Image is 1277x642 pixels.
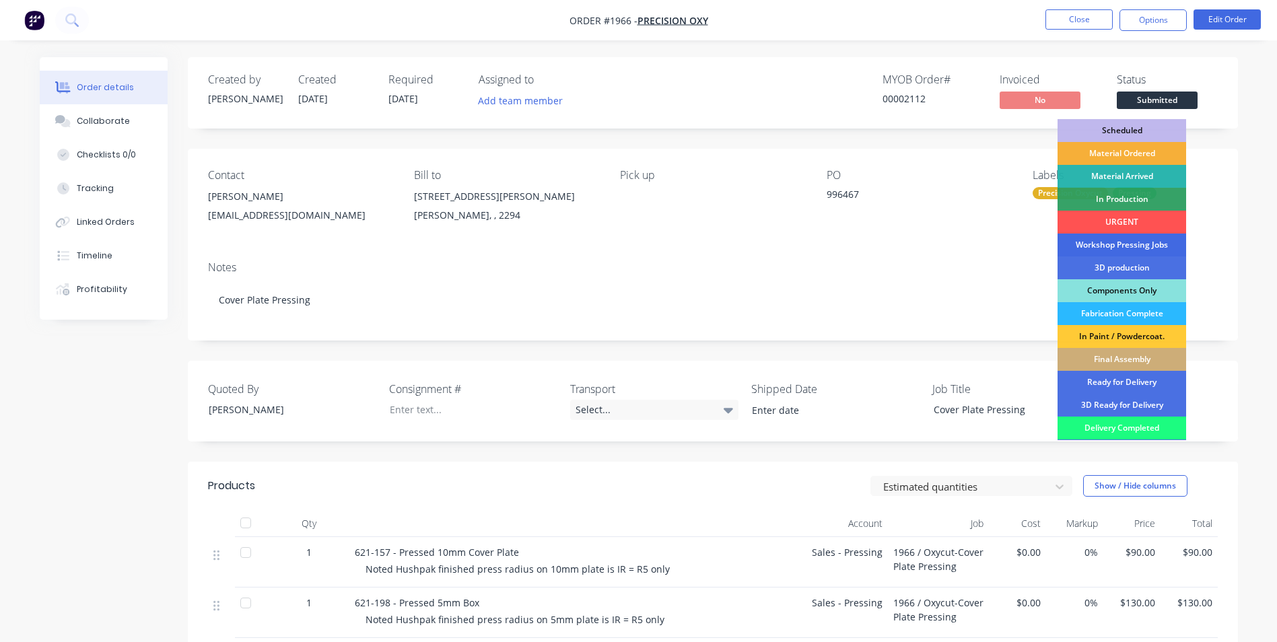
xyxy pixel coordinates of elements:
div: [PERSON_NAME], , 2294 [414,206,598,225]
div: [PERSON_NAME] [198,400,366,419]
button: Linked Orders [40,205,168,239]
button: Options [1119,9,1187,31]
label: Shipped Date [751,381,920,397]
div: Markup [1046,510,1103,537]
div: In Production [1058,188,1186,211]
button: Add team member [471,92,570,110]
button: Tracking [40,172,168,205]
div: Price [1103,510,1161,537]
div: Bill to [414,169,598,182]
span: $90.00 [1109,545,1155,559]
div: Invoiced Completed [1058,439,1186,462]
span: 621-198 - Pressed 5mm Box [355,596,479,609]
div: Sales - Pressing [753,587,888,638]
div: Collaborate [77,115,130,127]
label: Consignment # [389,381,557,397]
div: Material Ordered [1058,142,1186,165]
div: Invoiced [1000,73,1101,86]
div: [PERSON_NAME] [208,92,282,106]
div: Checklists 0/0 [77,149,136,161]
div: Fabrication Complete [1058,302,1186,325]
div: Linked Orders [77,216,135,228]
label: Transport [570,381,738,397]
span: [DATE] [388,92,418,105]
div: URGENT [1058,211,1186,234]
div: Created by [208,73,282,86]
span: 1 [306,596,312,610]
div: Components Only [1058,279,1186,302]
div: [PERSON_NAME] [208,187,392,206]
span: 1 [306,545,312,559]
div: 1966 / Oxycut-Cover Plate Pressing [888,587,989,638]
div: Cover Plate Pressing [208,279,1218,320]
span: 0% [1051,545,1098,559]
button: Profitability [40,273,168,306]
button: Close [1045,9,1113,30]
label: Quoted By [208,381,376,397]
div: In Paint / Powdercoat. [1058,325,1186,348]
div: [STREET_ADDRESS][PERSON_NAME] [414,187,598,206]
button: Timeline [40,239,168,273]
div: 996467 [827,187,995,206]
span: Order #1966 - [570,14,637,27]
div: Sales - Pressing [753,537,888,587]
div: Tracking [77,182,114,194]
button: Add team member [479,92,570,110]
span: $0.00 [994,545,1041,559]
div: Contact [208,169,392,182]
div: Products [208,478,255,494]
label: Job Title [932,381,1101,397]
span: No [1000,92,1080,108]
span: 621-157 - Pressed 10mm Cover Plate [355,546,519,559]
div: PO [827,169,1011,182]
button: Submitted [1117,92,1198,112]
div: Order details [77,81,134,94]
div: MYOB Order # [883,73,983,86]
div: Profitability [77,283,127,295]
button: Collaborate [40,104,168,138]
button: Edit Order [1194,9,1261,30]
button: Checklists 0/0 [40,138,168,172]
div: Final Assembly [1058,348,1186,371]
div: Qty [269,510,349,537]
div: Required [388,73,462,86]
input: Enter date [743,400,910,421]
div: Notes [208,261,1218,274]
span: [DATE] [298,92,328,105]
span: Submitted [1117,92,1198,108]
div: [EMAIL_ADDRESS][DOMAIN_NAME] [208,206,392,225]
button: Order details [40,71,168,104]
div: Select... [570,400,738,420]
div: [STREET_ADDRESS][PERSON_NAME][PERSON_NAME], , 2294 [414,187,598,230]
div: Ready for Delivery [1058,371,1186,394]
div: Created [298,73,372,86]
span: 0% [1051,596,1098,610]
div: 3D production [1058,256,1186,279]
span: $90.00 [1166,545,1212,559]
div: Delivery Completed [1058,417,1186,439]
span: Noted Hushpak finished press radius on 10mm plate is IR = R5 only [366,563,670,575]
span: $0.00 [994,596,1041,610]
div: Assigned to [479,73,613,86]
div: 00002112 [883,92,983,106]
div: Cost [989,510,1046,537]
div: Total [1161,510,1218,537]
div: Workshop Pressing Jobs [1058,234,1186,256]
div: 3D Ready for Delivery [1058,394,1186,417]
a: Precision Oxy [637,14,708,27]
div: Labels [1033,169,1217,182]
span: Noted Hushpak finished press radius on 5mm plate is IR = R5 only [366,613,664,626]
div: Scheduled [1058,119,1186,142]
button: Show / Hide columns [1083,475,1187,497]
div: Status [1117,73,1218,86]
div: Precision Oxycut [1033,187,1108,199]
img: Factory [24,10,44,30]
div: Pick up [620,169,804,182]
div: Cover Plate Pressing [923,400,1091,419]
span: $130.00 [1109,596,1155,610]
div: [PERSON_NAME][EMAIL_ADDRESS][DOMAIN_NAME] [208,187,392,230]
div: Material Arrived [1058,165,1186,188]
div: Account [753,510,888,537]
div: Timeline [77,250,112,262]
